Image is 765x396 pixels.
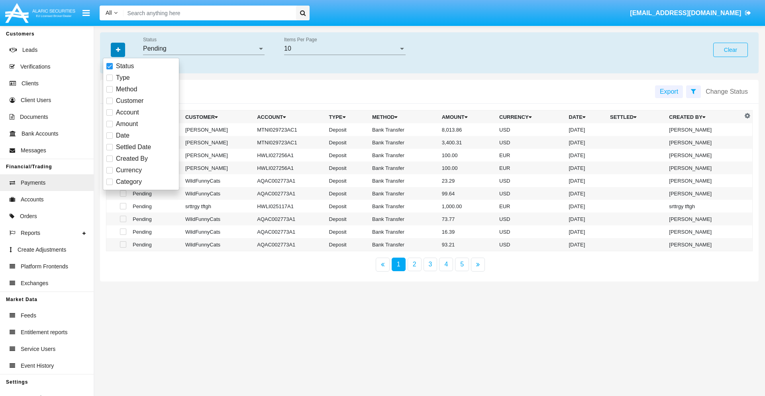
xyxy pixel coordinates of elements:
[369,162,439,174] td: Bank Transfer
[666,238,742,251] td: [PERSON_NAME]
[565,110,607,124] th: Date
[565,238,607,251] td: [DATE]
[660,88,678,95] span: Export
[565,213,607,225] td: [DATE]
[284,45,291,52] span: 10
[254,225,326,238] td: AQAC002773A1
[326,187,369,200] td: Deposit
[439,258,453,271] a: 4
[254,213,326,225] td: AQAC002773A1
[565,162,607,174] td: [DATE]
[18,246,66,254] span: Create Adjustments
[326,200,369,213] td: Deposit
[565,200,607,213] td: [DATE]
[369,238,439,251] td: Bank Transfer
[496,110,565,124] th: Currency
[116,131,129,140] span: Date
[392,258,406,271] a: 1
[666,174,742,187] td: [PERSON_NAME]
[21,96,51,104] span: Client Users
[565,136,607,149] td: [DATE]
[496,187,565,200] td: USD
[496,162,565,174] td: EUR
[424,258,437,271] a: 3
[439,238,496,251] td: 93.21
[129,187,182,200] td: Pending
[565,149,607,162] td: [DATE]
[439,213,496,225] td: 73.77
[116,177,142,187] span: Category
[496,213,565,225] td: USD
[116,73,130,83] span: Type
[182,225,254,238] td: WildFunnyCats
[116,154,148,164] span: Created By
[666,123,742,136] td: [PERSON_NAME]
[369,213,439,225] td: Bank Transfer
[182,110,254,124] th: Customer
[666,213,742,225] td: [PERSON_NAME]
[701,85,753,98] button: Change Status
[4,1,76,25] img: Logo image
[116,108,139,117] span: Account
[129,238,182,251] td: Pending
[21,345,55,353] span: Service Users
[254,174,326,187] td: AQAC002773A1
[106,10,112,16] span: All
[182,162,254,174] td: [PERSON_NAME]
[116,96,143,106] span: Customer
[369,187,439,200] td: Bank Transfer
[22,130,59,138] span: Bank Accounts
[182,123,254,136] td: [PERSON_NAME]
[22,79,39,88] span: Clients
[21,195,44,204] span: Accounts
[666,110,742,124] th: Created By
[254,123,326,136] td: MTNI029723AC1
[565,187,607,200] td: [DATE]
[369,225,439,238] td: Bank Transfer
[254,238,326,251] td: AQAC002773A1
[496,123,565,136] td: USD
[21,328,68,337] span: Entitlement reports
[21,229,40,237] span: Reports
[369,149,439,162] td: Bank Transfer
[496,225,565,238] td: USD
[666,149,742,162] td: [PERSON_NAME]
[182,136,254,149] td: [PERSON_NAME]
[439,149,496,162] td: 100.00
[496,149,565,162] td: EUR
[116,119,138,129] span: Amount
[439,187,496,200] td: 99.64
[254,149,326,162] td: HWLI027256A1
[21,146,46,155] span: Messages
[20,63,50,71] span: Verifications
[182,213,254,225] td: WildFunnyCats
[496,200,565,213] td: EUR
[408,258,422,271] a: 2
[326,136,369,149] td: Deposit
[100,9,124,17] a: All
[254,200,326,213] td: HWLI025117A1
[100,258,759,272] nav: paginator
[607,110,666,124] th: Settled
[666,200,742,213] td: srttrgy tftgh
[369,110,439,124] th: Method
[626,2,755,24] a: [EMAIL_ADDRESS][DOMAIN_NAME]
[326,149,369,162] td: Deposit
[116,142,151,152] span: Settled Date
[182,238,254,251] td: WildFunnyCats
[369,136,439,149] td: Bank Transfer
[439,136,496,149] td: 3,400.31
[439,123,496,136] td: 8,013.86
[182,200,254,213] td: srttrgy tftgh
[21,262,68,271] span: Platform Frontends
[21,179,45,187] span: Payments
[496,136,565,149] td: USD
[20,212,37,221] span: Orders
[116,85,137,94] span: Method
[254,110,326,124] th: Account
[496,238,565,251] td: USD
[116,61,134,71] span: Status
[439,225,496,238] td: 16.39
[129,213,182,225] td: Pending
[182,149,254,162] td: [PERSON_NAME]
